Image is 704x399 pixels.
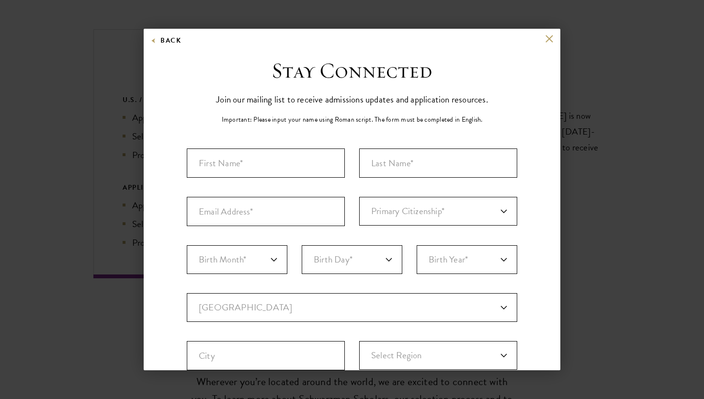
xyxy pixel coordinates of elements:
div: Birthdate* [187,245,517,293]
input: Email Address* [187,197,345,226]
input: Last Name* [359,148,517,178]
input: City [187,341,345,370]
div: Primary Citizenship* [359,197,517,226]
p: Important: Please input your name using Roman script. The form must be completed in English. [222,114,483,125]
p: Join our mailing list to receive admissions updates and application resources. [216,91,488,107]
button: Back [151,34,181,46]
select: Day [302,245,402,274]
select: Month [187,245,287,274]
select: Year [417,245,517,274]
h3: Stay Connected [272,57,432,84]
input: First Name* [187,148,345,178]
div: Last Name (Family Name)* [359,148,517,178]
